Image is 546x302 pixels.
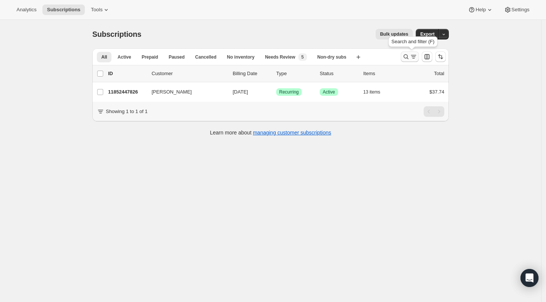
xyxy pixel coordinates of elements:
button: Export [416,29,439,39]
span: Non-dry subs [317,54,346,60]
div: Items [363,70,401,77]
span: Subscriptions [47,7,80,13]
button: Sort the results [435,51,446,62]
span: $37.74 [429,89,444,95]
button: Subscriptions [42,5,85,15]
div: 11852447826[PERSON_NAME][DATE]SuccessRecurringSuccessActive13 items$37.74 [108,87,444,97]
button: Customize table column order and visibility [422,51,432,62]
button: [PERSON_NAME] [147,86,222,98]
span: Prepaid [141,54,158,60]
button: Search and filter results [401,51,419,62]
p: Showing 1 to 1 of 1 [106,108,147,115]
span: 13 items [363,89,380,95]
span: Export [420,31,435,37]
span: Active [323,89,335,95]
p: Status [320,70,357,77]
span: Tools [91,7,102,13]
button: Settings [499,5,534,15]
span: Analytics [17,7,36,13]
span: Settings [511,7,529,13]
span: Active [117,54,131,60]
span: 5 [301,54,304,60]
span: Subscriptions [92,30,141,38]
a: managing customer subscriptions [253,130,331,136]
p: 11852447826 [108,88,146,96]
button: Analytics [12,5,41,15]
span: All [101,54,107,60]
p: Customer [152,70,227,77]
span: No inventory [227,54,254,60]
div: Open Intercom Messenger [520,269,538,287]
span: [PERSON_NAME] [152,88,192,96]
span: [DATE] [233,89,248,95]
p: Billing Date [233,70,270,77]
button: Help [463,5,498,15]
span: Needs Review [265,54,295,60]
div: IDCustomerBilling DateTypeStatusItemsTotal [108,70,444,77]
span: Paused [168,54,185,60]
button: Create new view [352,52,364,62]
button: Bulk updates [376,29,413,39]
p: Total [434,70,444,77]
p: ID [108,70,146,77]
nav: Pagination [424,106,444,117]
div: Type [276,70,314,77]
span: Help [475,7,486,13]
span: Bulk updates [380,31,408,37]
span: Cancelled [195,54,217,60]
button: 13 items [363,87,388,97]
button: Tools [86,5,114,15]
p: Learn more about [210,129,331,136]
span: Recurring [279,89,299,95]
